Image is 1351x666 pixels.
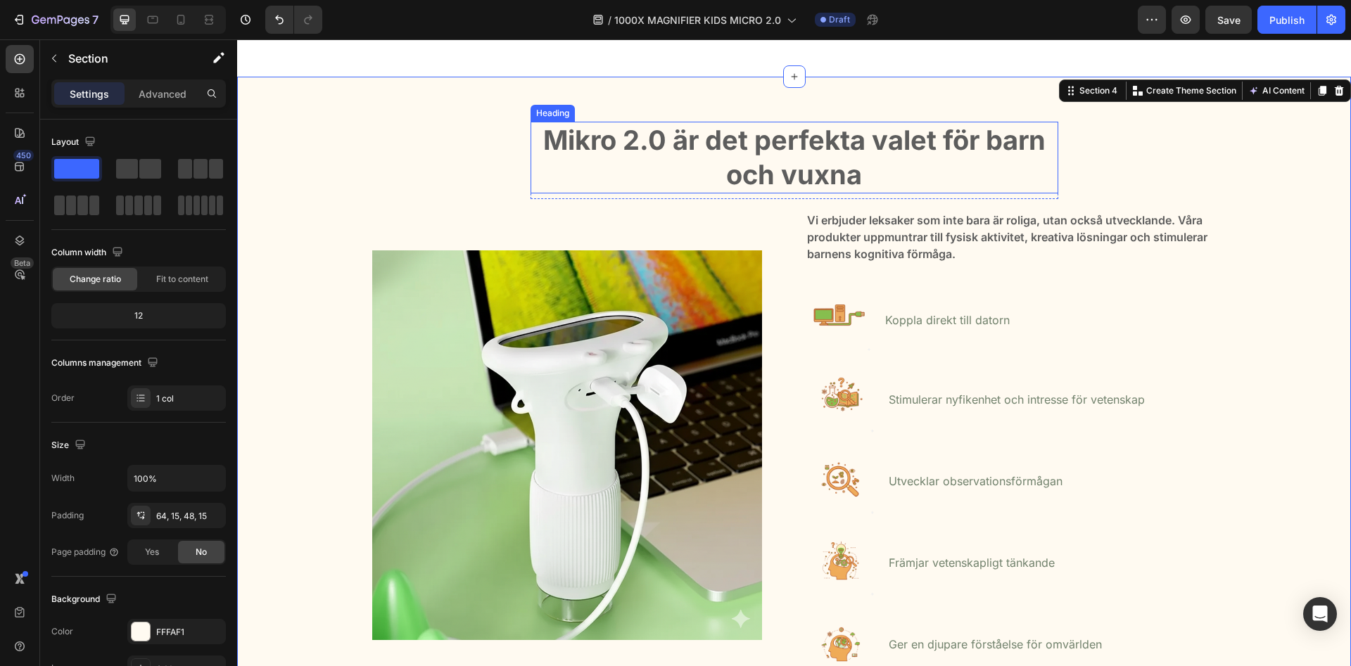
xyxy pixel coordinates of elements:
div: Undo/Redo [265,6,322,34]
p: Utvecklar observationsförmågan [652,433,825,450]
p: Främjar vetenskapligt tänkande [652,515,818,532]
div: Beta [11,257,34,269]
div: Order [51,392,75,404]
p: Create Theme Section [909,45,999,58]
span: Fit to content [156,273,208,286]
p: Settings [70,87,109,101]
div: Page padding [51,546,120,558]
div: Columns management [51,354,161,373]
div: 450 [13,150,34,161]
div: 1 col [156,392,222,405]
span: Change ratio [70,273,121,286]
button: 7 [6,6,105,34]
iframe: Design area [237,39,1351,666]
div: Section 4 [839,45,883,58]
span: Draft [829,13,850,26]
button: AI Content [1008,43,1070,60]
div: Publish [1269,13,1305,27]
div: Padding [51,509,84,522]
div: Layout [51,133,99,152]
div: Heading [296,68,335,80]
p: Advanced [139,87,186,101]
p: Ger en djupare förståelse för omvärlden [652,596,865,613]
h2: Mikro 2.0 är det perfekta valet för barn och vuxna [293,82,821,155]
img: Alt Image [569,247,635,314]
span: No [196,546,207,558]
input: Auto [128,466,225,491]
img: Alt Image [569,488,639,558]
img: Alt Image [569,325,639,395]
img: Alt Image [135,211,525,601]
div: Column width [51,243,126,262]
p: Koppla direkt till datorn [648,272,773,289]
img: Alt Image [569,570,639,640]
span: / [608,13,611,27]
p: Stimulerar nyfikenhet och intresse för vetenskap [652,352,908,369]
div: Color [51,625,73,638]
img: Alt Image [569,406,639,477]
p: Section [68,50,184,67]
button: Save [1205,6,1252,34]
p: Vi erbjuder leksaker som inte bara är roliga, utan också utvecklande. Våra produkter uppmuntrar t... [570,172,978,223]
span: Yes [145,546,159,558]
div: Width [51,472,75,485]
span: Save [1217,14,1241,26]
button: Publish [1257,6,1317,34]
div: FFFAF1 [156,626,222,639]
div: Size [51,436,89,455]
div: Open Intercom Messenger [1303,597,1337,631]
div: 64, 15, 48, 15 [156,510,222,523]
div: Background [51,590,120,609]
div: 12 [54,306,223,326]
p: 7 [92,11,99,28]
span: 1000X MAGNIFIER KIDS MICRO 2.0 [614,13,781,27]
